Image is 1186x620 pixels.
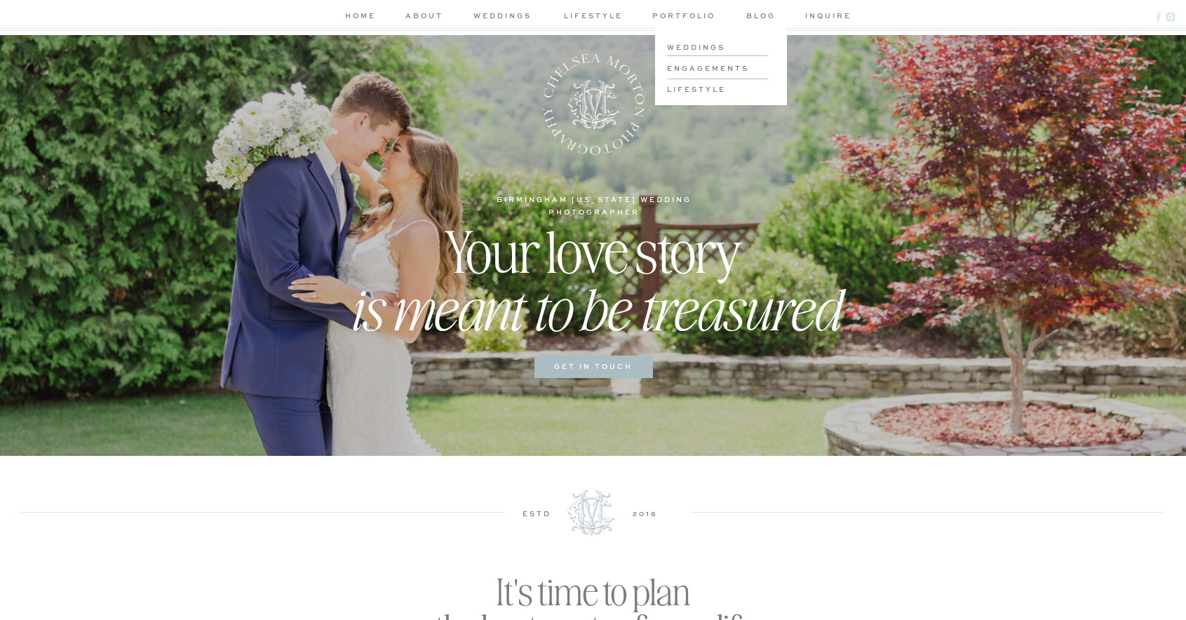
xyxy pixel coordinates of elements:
a: lifestyle [560,10,627,25]
a: inquire [805,10,845,25]
h2: Your love story [332,216,856,263]
h3: 2016 [614,508,677,518]
h2: is meant to be treasured [288,274,898,346]
a: portfolio [651,10,717,25]
a: home [342,10,379,25]
a: get in touch [542,360,645,374]
a: about [403,10,445,25]
a: weddings [469,10,536,25]
h2: It's time to plan the best party of your life [378,572,809,600]
a: lifestyle [667,83,773,94]
a: blog [741,10,781,25]
h1: birmingham [US_STATE] wedding photographer [453,194,735,207]
h3: estd [506,508,569,518]
a: weddings [667,41,773,52]
a: engagements [667,62,773,73]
